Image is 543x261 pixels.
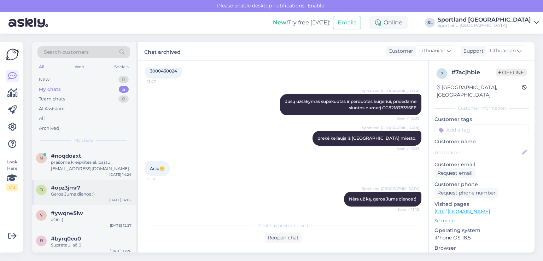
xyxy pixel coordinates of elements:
img: Askly Logo [6,48,19,61]
p: Browser [434,244,529,252]
div: 1 / 3 [6,184,18,191]
span: prekė keliauja iš [GEOGRAPHIC_DATA] miesto. [317,135,416,141]
div: Request email [434,168,475,178]
div: [DATE] 12:27 [110,223,132,228]
p: Safari 18.5 [434,252,529,259]
div: AI Assistant [39,105,65,112]
div: Geros Jums dienos :) [51,191,132,197]
span: 7 [441,71,443,76]
span: 13:10 [147,176,174,182]
span: Seen ✓ 13:09 [393,146,419,151]
span: Sportland [GEOGRAPHIC_DATA] [362,186,419,191]
div: Sportland [GEOGRAPHIC_DATA] [438,17,531,23]
p: iPhone OS 18.5 [434,234,529,242]
div: Archived [39,125,59,132]
span: Lithuanian [490,47,516,55]
b: New! [273,19,288,26]
div: All [37,62,46,71]
span: Offline [496,69,527,76]
a: [URL][DOMAIN_NAME] [434,208,490,215]
span: Nėra už ką, geros Jums dienos :) [349,196,416,202]
span: Aciu😁 [150,166,165,171]
div: [GEOGRAPHIC_DATA], [GEOGRAPHIC_DATA] [437,84,522,99]
span: Enable [305,2,326,9]
span: Seen ✓ 13:10 [393,207,419,212]
span: Lithuanian [419,47,445,55]
div: Team chats [39,95,65,103]
div: New [39,76,49,83]
div: SL [425,18,435,28]
p: Customer tags [434,116,529,123]
button: Emails [333,16,361,29]
p: See more ... [434,217,529,224]
div: Request phone number [434,188,498,198]
span: Chat has been archived [258,222,308,229]
input: Add name [435,149,521,156]
div: All [39,115,45,122]
div: Reopen chat [265,233,302,243]
span: n [40,155,43,161]
span: Jūsų užsakymas supakuotas ir perduotas kurjeriui, pridedame siuntos numerį CC821878396EE [285,99,418,110]
div: Support [461,47,484,55]
span: 3000430024 [150,68,177,74]
p: Operating system [434,227,529,234]
div: 5 [119,86,129,93]
div: [DATE] 13:20 [110,248,132,254]
a: Sportland [GEOGRAPHIC_DATA]Sportland [GEOGRAPHIC_DATA] [438,17,539,28]
span: Seen ✓ 13:09 [393,116,419,121]
input: Add a tag [434,124,529,135]
div: prašome kreipkitės el. paštu į [EMAIL_ADDRESS][DOMAIN_NAME] [51,159,132,172]
p: Customer email [434,161,529,168]
span: #byrq0eu0 [51,236,81,242]
span: #noqdoaxt [51,153,81,159]
div: 0 [118,76,129,83]
p: Visited pages [434,201,529,208]
div: Web [73,62,86,71]
div: Online [369,16,408,29]
div: Customer information [434,105,529,111]
div: Sportland [GEOGRAPHIC_DATA] [438,23,531,28]
span: Sportland [GEOGRAPHIC_DATA] [362,125,419,130]
div: My chats [39,86,61,93]
span: My chats [74,137,93,144]
span: o [40,187,43,192]
div: Socials [113,62,130,71]
div: ačiū :) [51,216,132,223]
span: #opz3jmr7 [51,185,80,191]
p: Customer phone [434,181,529,188]
div: [DATE] 14:02 [109,197,132,203]
span: y [40,213,43,218]
div: Look Here [6,159,18,191]
span: b [40,238,43,243]
span: 13:07 [147,79,174,84]
div: # 7acjhbie [451,68,496,77]
span: #ywqrw5lw [51,210,83,216]
label: Chat archived [144,46,181,56]
span: Search customers [44,48,89,56]
div: 0 [118,95,129,103]
div: Customer [386,47,413,55]
p: Customer name [434,138,529,145]
div: [DATE] 14:24 [109,172,132,177]
span: Sportland [GEOGRAPHIC_DATA] [362,88,419,94]
div: Supratau, ačiū [51,242,132,248]
div: Try free [DATE]: [273,18,330,27]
